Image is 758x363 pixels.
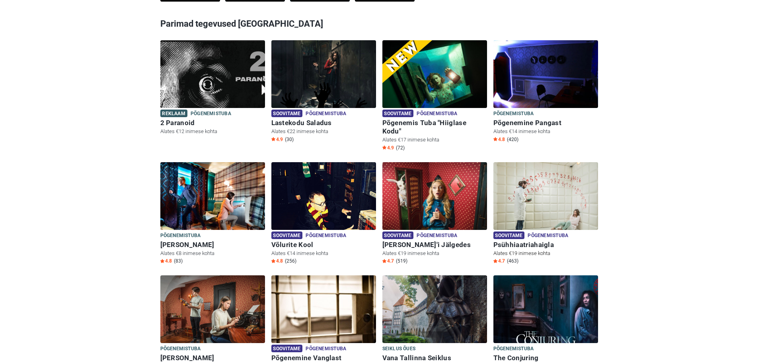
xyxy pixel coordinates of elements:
[396,258,407,264] span: (519)
[493,128,598,135] p: Alates €14 inimese kohta
[306,110,346,118] span: Põgenemistuba
[493,136,505,143] span: 4.8
[382,40,487,118] img: Põgenemis Tuba "Hiiglase Kodu"
[271,137,275,141] img: Star
[382,258,394,264] span: 4.7
[271,250,376,257] p: Alates €14 inimese kohta
[493,275,598,353] img: The Conjuring
[382,119,487,135] h6: Põgenemis Tuba "Hiiglase Kodu"
[417,232,457,240] span: Põgenemistuba
[271,162,376,266] a: Võlurite Kool Soovitame Põgenemistuba Võlurite Kool Alates €14 inimese kohta Star4.8 (256)
[382,250,487,257] p: Alates €19 inimese kohta
[271,40,376,118] img: Lastekodu Saladus
[528,232,568,240] span: Põgenemistuba
[382,145,394,151] span: 4.9
[271,241,376,249] h6: Võlurite Kool
[160,128,265,135] p: Alates €12 inimese kohta
[382,40,487,153] a: Põgenemis Tuba "Hiiglase Kodu" Soovitame Põgenemistuba Põgenemis Tuba "Hiiglase Kodu" Alates €17 ...
[271,259,275,263] img: Star
[396,145,405,151] span: (72)
[160,258,172,264] span: 4.8
[160,110,187,117] span: Reklaam
[160,250,265,257] p: Alates €8 inimese kohta
[271,136,283,143] span: 4.9
[285,258,296,264] span: (256)
[382,354,487,362] h6: Vana Tallinna Seiklus
[271,354,376,362] h6: Põgenemine Vanglast
[507,136,518,143] span: (420)
[271,110,303,117] span: Soovitame
[306,345,346,353] span: Põgenemistuba
[493,110,534,118] span: Põgenemistuba
[382,232,414,239] span: Soovitame
[382,259,386,263] img: Star
[493,354,598,362] h6: The Conjuring
[191,110,231,118] span: Põgenemistuba
[160,345,201,353] span: Põgenemistuba
[160,14,598,34] h3: Parimad tegevused [GEOGRAPHIC_DATA]
[382,275,487,353] img: Vana Tallinna Seiklus
[493,40,598,118] img: Põgenemine Pangast
[493,162,598,240] img: Psühhiaatriahaigla
[160,162,265,240] img: Sherlock Holmes
[382,345,416,353] span: Seiklus õues
[160,162,265,266] a: Sherlock Holmes Põgenemistuba [PERSON_NAME] Alates €8 inimese kohta Star4.8 (83)
[382,110,414,117] span: Soovitame
[306,232,346,240] span: Põgenemistuba
[271,119,376,127] h6: Lastekodu Saladus
[160,275,265,353] img: Baker Street 221 B
[271,232,303,239] span: Soovitame
[160,119,265,127] h6: 2 Paranoid
[160,232,201,240] span: Põgenemistuba
[271,275,376,353] img: Põgenemine Vanglast
[382,241,487,249] h6: [PERSON_NAME]'i Jälgedes
[507,258,518,264] span: (463)
[285,136,294,143] span: (30)
[493,241,598,249] h6: Psühhiaatriahaigla
[174,258,183,264] span: (83)
[382,162,487,240] img: Alice'i Jälgedes
[271,162,376,240] img: Võlurite Kool
[493,345,534,353] span: Põgenemistuba
[493,258,505,264] span: 4.7
[493,137,497,141] img: Star
[417,110,457,118] span: Põgenemistuba
[160,40,265,137] a: 2 Paranoid Reklaam Põgenemistuba 2 Paranoid Alates €12 inimese kohta
[493,250,598,257] p: Alates €19 inimese kohta
[160,40,265,118] img: 2 Paranoid
[271,40,376,144] a: Lastekodu Saladus Soovitame Põgenemistuba Lastekodu Saladus Alates €22 inimese kohta Star4.9 (30)
[160,259,164,263] img: Star
[160,241,265,249] h6: [PERSON_NAME]
[493,259,497,263] img: Star
[493,119,598,127] h6: Põgenemine Pangast
[493,162,598,266] a: Psühhiaatriahaigla Soovitame Põgenemistuba Psühhiaatriahaigla Alates €19 inimese kohta Star4.7 (463)
[493,40,598,144] a: Põgenemine Pangast Põgenemistuba Põgenemine Pangast Alates €14 inimese kohta Star4.8 (420)
[493,232,525,239] span: Soovitame
[271,345,303,352] span: Soovitame
[382,136,487,143] p: Alates €17 inimese kohta
[271,128,376,135] p: Alates €22 inimese kohta
[382,145,386,149] img: Star
[382,162,487,266] a: Alice'i Jälgedes Soovitame Põgenemistuba [PERSON_NAME]'i Jälgedes Alates €19 inimese kohta Star4....
[271,258,283,264] span: 4.8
